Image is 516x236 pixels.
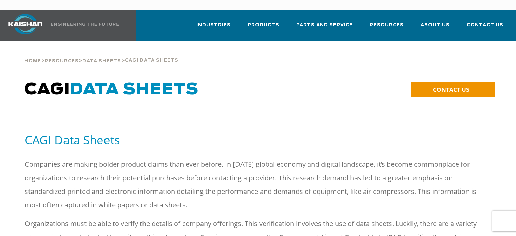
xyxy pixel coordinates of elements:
[51,23,119,26] img: Engineering the future
[24,41,178,67] div: > > >
[25,158,479,212] p: Companies are making bolder product claims than ever before. In [DATE] global economy and digital...
[24,59,41,63] span: Home
[45,58,79,64] a: Resources
[421,21,450,29] span: About Us
[467,21,503,29] span: Contact Us
[82,59,121,63] span: Data Sheets
[411,82,495,97] a: CONTACT US
[370,16,404,39] a: Resources
[370,21,404,29] span: Resources
[296,21,353,29] span: Parts and Service
[24,58,41,64] a: Home
[248,21,279,29] span: Products
[433,86,469,93] span: CONTACT US
[248,16,279,39] a: Products
[125,58,178,63] span: Cagi Data Sheets
[45,59,79,63] span: Resources
[82,58,121,64] a: Data Sheets
[467,16,503,39] a: Contact Us
[196,16,231,39] a: Industries
[70,81,198,98] span: Data Sheets
[296,16,353,39] a: Parts and Service
[25,132,491,147] h5: CAGI Data Sheets
[196,21,231,29] span: Industries
[25,81,198,98] span: CAGI
[421,16,450,39] a: About Us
